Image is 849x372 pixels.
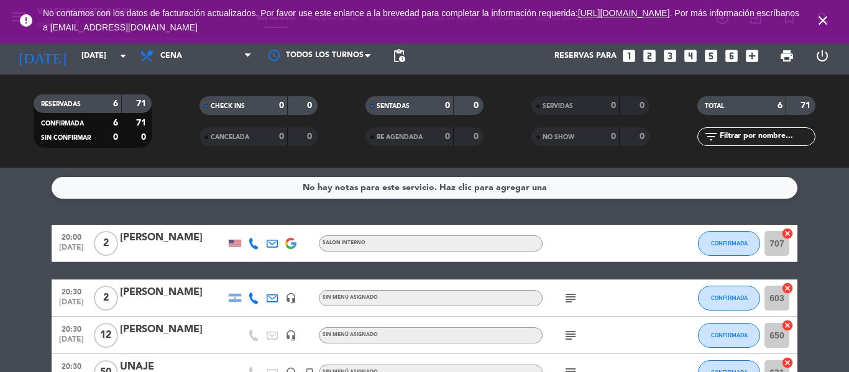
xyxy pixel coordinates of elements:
strong: 0 [640,132,647,141]
span: pending_actions [392,48,406,63]
i: looks_3 [662,48,678,64]
button: CONFIRMADA [698,286,760,311]
strong: 0 [279,132,284,141]
div: [PERSON_NAME] [120,230,226,246]
strong: 0 [307,132,314,141]
strong: 6 [113,119,118,127]
strong: 71 [801,101,813,110]
span: Sin menú asignado [323,332,378,337]
i: looks_6 [723,48,740,64]
i: looks_4 [682,48,699,64]
span: print [779,48,794,63]
span: [DATE] [56,243,87,258]
strong: 0 [279,101,284,110]
i: headset_mic [285,330,296,341]
strong: 6 [778,101,782,110]
i: [DATE] [9,42,75,70]
i: subject [563,328,578,343]
span: CANCELADA [211,134,249,140]
button: CONFIRMADA [698,323,760,348]
i: add_box [744,48,760,64]
input: Filtrar por nombre... [718,130,815,143]
i: looks_two [641,48,658,64]
i: looks_5 [703,48,719,64]
i: arrow_drop_down [116,48,131,63]
span: Reservas para [554,52,617,60]
span: SENTADAS [377,103,410,109]
strong: 0 [141,133,149,142]
i: cancel [781,319,794,332]
span: SALON INTERNO [323,240,365,245]
strong: 0 [307,101,314,110]
strong: 0 [611,132,616,141]
i: error [19,13,34,28]
div: [PERSON_NAME] [120,284,226,301]
a: [URL][DOMAIN_NAME] [578,8,670,18]
span: SERVIDAS [543,103,573,109]
strong: 0 [640,101,647,110]
strong: 0 [474,132,481,141]
span: 12 [94,323,118,348]
span: [DATE] [56,298,87,312]
div: LOG OUT [804,37,840,75]
i: close [815,13,830,28]
i: cancel [781,356,794,369]
span: 20:30 [56,321,87,335]
div: No hay notas para este servicio. Haz clic para agregar una [303,181,547,195]
a: . Por más información escríbanos a [EMAIL_ADDRESS][DOMAIN_NAME] [43,8,799,32]
span: 2 [94,231,118,256]
span: Cena [160,52,182,60]
i: subject [563,291,578,306]
span: 20:30 [56,284,87,298]
div: [PERSON_NAME] [120,322,226,338]
span: RE AGENDADA [377,134,423,140]
span: CONFIRMADA [711,332,748,338]
strong: 0 [113,133,118,142]
i: cancel [781,282,794,294]
span: CONFIRMADA [711,294,748,301]
span: CONFIRMADA [711,240,748,247]
span: Sin menú asignado [323,295,378,300]
i: filter_list [704,129,718,144]
i: cancel [781,227,794,240]
strong: 71 [136,119,149,127]
span: TOTAL [705,103,724,109]
strong: 0 [445,101,450,110]
span: 20:00 [56,229,87,243]
img: google-logo.png [285,238,296,249]
button: CONFIRMADA [698,231,760,256]
span: NO SHOW [543,134,574,140]
span: CONFIRMADA [41,120,84,127]
strong: 0 [474,101,481,110]
strong: 0 [611,101,616,110]
strong: 71 [136,99,149,108]
span: SIN CONFIRMAR [41,135,91,141]
strong: 6 [113,99,118,108]
i: headset_mic [285,293,296,304]
span: No contamos con los datos de facturación actualizados. Por favor use este enlance a la brevedad p... [43,8,799,32]
span: [DATE] [56,335,87,350]
span: CHECK INS [211,103,245,109]
strong: 0 [445,132,450,141]
i: power_settings_new [815,48,830,63]
span: 2 [94,286,118,311]
span: RESERVADAS [41,101,81,107]
i: looks_one [621,48,637,64]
